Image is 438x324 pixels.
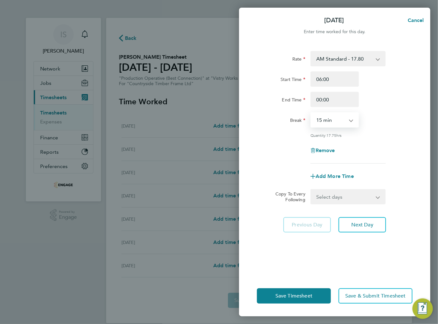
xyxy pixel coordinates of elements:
button: Save Timesheet [257,288,331,304]
input: E.g. 18:00 [310,92,359,107]
span: 17.75 [326,133,336,138]
button: Next Day [339,217,386,232]
span: Next Day [351,222,373,228]
span: Save Timesheet [275,293,312,299]
button: Save & Submit Timesheet [339,288,412,304]
span: Remove [316,147,335,153]
label: End Time [282,97,305,105]
label: Copy To Every Following [270,191,305,202]
label: Break [290,117,305,125]
button: Remove [310,148,335,153]
div: Quantity: hrs [310,133,386,138]
button: Add More Time [310,174,354,179]
p: [DATE] [325,16,344,25]
input: E.g. 08:00 [310,71,359,87]
button: Cancel [398,14,430,27]
button: Engage Resource Center [412,298,433,319]
span: Add More Time [316,173,354,179]
span: Cancel [406,17,424,23]
div: Enter time worked for this day. [239,28,430,36]
label: Rate [292,56,305,64]
label: Start Time [281,77,305,84]
span: Save & Submit Timesheet [345,293,406,299]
